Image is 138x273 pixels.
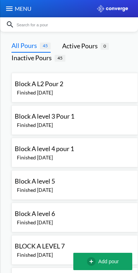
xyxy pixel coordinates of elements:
span: 45 [40,43,51,49]
span: Block A L2 Pour 2 [15,80,63,88]
a: Block A level 6 Finished [DATE] [11,211,138,217]
img: menu_icon.svg [5,4,14,13]
span: BLOCK A LEVEL 7 [15,242,65,250]
div: All Pours [11,40,40,50]
img: logo_ewhite.svg [97,5,128,12]
div: Finished [DATE] [15,121,78,129]
div: Finished [DATE] [15,89,67,97]
div: Finished [DATE] [15,186,59,194]
button: Add pour [73,253,132,270]
span: Block A level 5 [15,177,55,185]
div: Active Pours [62,41,101,51]
span: Block A level 6 [15,210,55,217]
a: Block A level 5 Finished [DATE] [11,179,138,185]
span: Block A level 3 Pour 1 [15,112,74,120]
div: Finished [DATE] [15,251,68,259]
span: 45 [55,55,65,62]
span: 0 [101,43,109,50]
div: Finished [DATE] [15,219,59,226]
span: MENU [14,4,31,13]
input: Search for a pour [14,21,131,28]
img: icon-search.svg [6,20,14,29]
img: add-circle-outline.svg [87,257,98,266]
a: Block A level 4 pour 1 Finished [DATE] [11,146,138,152]
div: Inactive Pours [11,53,55,63]
div: Finished [DATE] [15,154,78,162]
a: Block A level 3 Pour 1 Finished [DATE] [11,114,138,120]
a: Block A L2 Pour 2 Finished [DATE] [11,81,138,87]
a: BLOCK A LEVEL 7 Finished [DATE] [11,243,138,250]
span: Block A level 4 pour 1 [15,145,74,153]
